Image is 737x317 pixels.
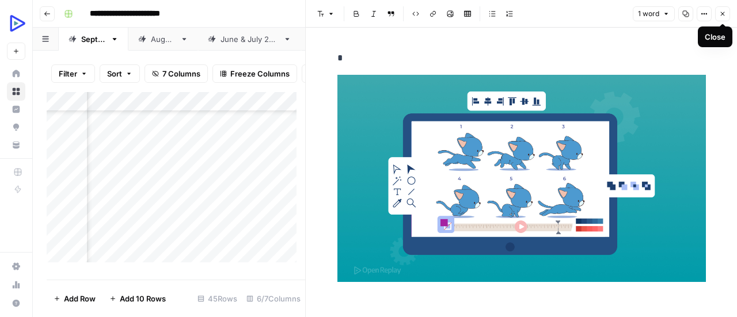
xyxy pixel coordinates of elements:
[705,31,725,43] div: Close
[51,64,95,83] button: Filter
[7,136,25,154] a: Your Data
[64,293,96,304] span: Add Row
[7,118,25,136] a: Opportunities
[633,6,675,21] button: 1 word
[7,13,28,34] img: OpenReplay Logo
[7,276,25,294] a: Usage
[7,100,25,119] a: Insights
[59,68,77,79] span: Filter
[7,82,25,101] a: Browse
[337,75,706,282] img: Modern%20SVG%20Animation%20Techniques.jpg
[212,64,297,83] button: Freeze Columns
[7,257,25,276] a: Settings
[145,64,208,83] button: 7 Columns
[120,293,166,304] span: Add 10 Rows
[221,33,279,45] div: [DATE] & [DATE]
[59,28,128,51] a: [DATE]
[81,33,106,45] div: [DATE]
[7,9,25,38] button: Workspace: OpenReplay
[102,289,173,308] button: Add 10 Rows
[638,9,659,19] span: 1 word
[7,64,25,83] a: Home
[100,64,140,83] button: Sort
[162,68,200,79] span: 7 Columns
[242,289,305,308] div: 6/7 Columns
[230,68,290,79] span: Freeze Columns
[198,28,301,51] a: [DATE] & [DATE]
[128,28,198,51] a: [DATE]
[7,294,25,312] button: Help + Support
[107,68,122,79] span: Sort
[151,33,176,45] div: [DATE]
[193,289,242,308] div: 45 Rows
[47,289,102,308] button: Add Row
